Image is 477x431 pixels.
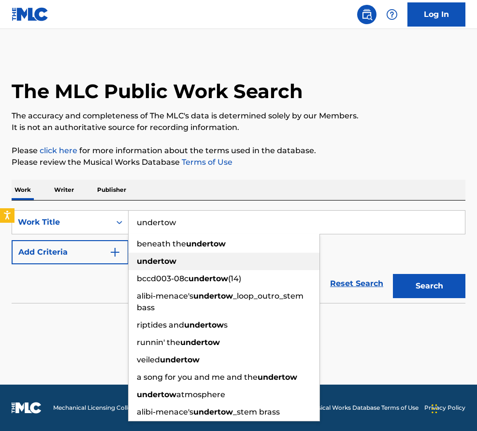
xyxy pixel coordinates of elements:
div: Work Title [18,216,105,228]
strong: undertow [137,257,176,266]
a: Log In [407,2,465,27]
img: help [386,9,398,20]
strong: undertow [258,373,297,382]
span: Mechanical Licensing Collective © 2025 [53,403,165,412]
span: veiled [137,355,160,364]
strong: undertow [193,291,233,301]
p: Work [12,180,34,200]
div: Drag [432,394,437,423]
span: s [224,320,228,330]
span: _stem brass [233,407,280,417]
img: search [361,9,373,20]
img: MLC Logo [12,7,49,21]
span: a song for you and me and the [137,373,258,382]
div: Help [382,5,402,24]
a: Musical Works Database Terms of Use [309,403,419,412]
span: atmosphere [176,390,225,399]
p: Publisher [94,180,129,200]
strong: undertow [184,320,224,330]
span: (14) [228,274,241,283]
span: riptides and [137,320,184,330]
p: It is not an authoritative source for recording information. [12,122,465,133]
img: logo [12,402,42,414]
form: Search Form [12,210,465,303]
a: Terms of Use [180,158,232,167]
h1: The MLC Public Work Search [12,79,303,103]
span: beneath the [137,239,186,248]
strong: undertow [180,338,220,347]
strong: undertow [160,355,200,364]
p: Writer [51,180,77,200]
iframe: Chat Widget [429,385,477,431]
img: 9d2ae6d4665cec9f34b9.svg [109,246,121,258]
span: alibi-menace's [137,291,193,301]
a: Privacy Policy [424,403,465,412]
a: click here [40,146,77,155]
a: Reset Search [325,273,388,294]
p: Please for more information about the terms used in the database. [12,145,465,157]
strong: undertow [137,390,176,399]
p: The accuracy and completeness of The MLC's data is determined solely by our Members. [12,110,465,122]
p: Please review the Musical Works Database [12,157,465,168]
span: alibi-menace's [137,407,193,417]
strong: undertow [188,274,228,283]
strong: undertow [186,239,226,248]
span: bccd003-08c [137,274,188,283]
strong: undertow [193,407,233,417]
span: runnin' the [137,338,180,347]
button: Add Criteria [12,240,129,264]
button: Search [393,274,465,298]
a: Public Search [357,5,376,24]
